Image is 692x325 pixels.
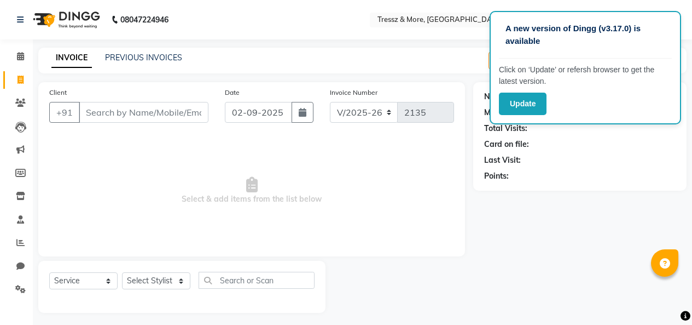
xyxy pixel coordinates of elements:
img: logo [28,4,103,35]
button: Update [499,93,546,115]
iframe: chat widget [646,281,681,314]
input: Search by Name/Mobile/Email/Code [79,102,208,123]
button: +91 [49,102,80,123]
a: PREVIOUS INVOICES [105,53,182,62]
div: Name: [484,91,509,102]
div: Last Visit: [484,155,521,166]
b: 08047224946 [120,4,168,35]
label: Client [49,88,67,98]
label: Date [225,88,240,98]
a: INVOICE [51,48,92,68]
div: Total Visits: [484,123,527,134]
input: Search or Scan [199,272,315,289]
span: Select & add items from the list below [49,136,454,246]
label: Invoice Number [330,88,377,98]
div: Card on file: [484,139,529,150]
div: Points: [484,170,509,182]
button: Create New [489,52,551,69]
p: Click on ‘Update’ or refersh browser to get the latest version. [499,64,672,87]
p: A new version of Dingg (v3.17.0) is available [505,22,665,47]
div: Membership: [484,107,532,118]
